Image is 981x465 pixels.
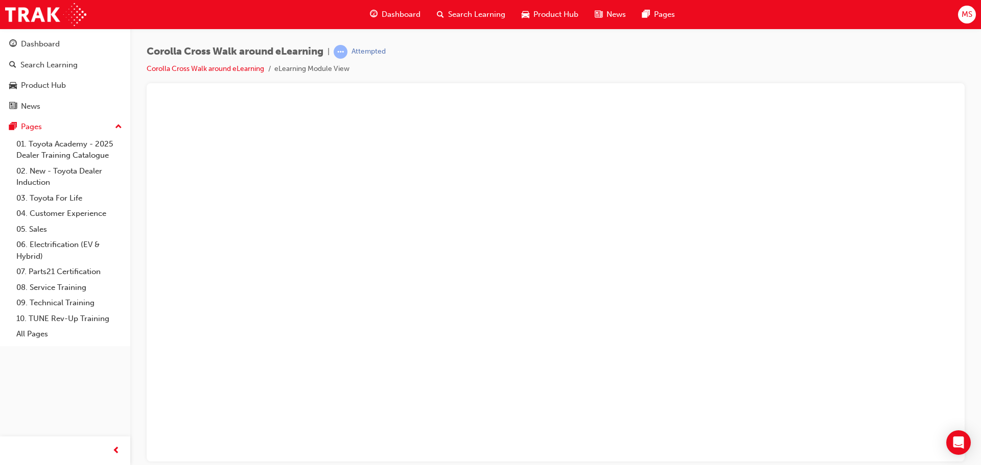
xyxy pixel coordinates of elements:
span: News [606,9,626,20]
span: Pages [654,9,675,20]
div: Search Learning [20,59,78,71]
a: 05. Sales [12,222,126,237]
a: pages-iconPages [634,4,683,25]
span: MS [962,9,972,20]
li: eLearning Module View [274,63,349,75]
a: 01. Toyota Academy - 2025 Dealer Training Catalogue [12,136,126,163]
span: prev-icon [112,445,120,457]
span: Dashboard [382,9,421,20]
div: Open Intercom Messenger [946,430,971,455]
a: Search Learning [4,56,126,75]
a: 10. TUNE Rev-Up Training [12,311,126,327]
span: Corolla Cross Walk around eLearning [147,46,323,58]
button: MS [958,6,976,23]
div: News [21,101,40,112]
div: Product Hub [21,80,66,91]
img: Trak [5,3,86,26]
span: | [328,46,330,58]
a: 08. Service Training [12,280,126,296]
button: DashboardSearch LearningProduct HubNews [4,33,126,117]
a: All Pages [12,326,126,342]
span: guage-icon [370,8,378,21]
span: news-icon [595,8,602,21]
button: Pages [4,117,126,136]
a: 03. Toyota For Life [12,190,126,206]
a: 07. Parts21 Certification [12,264,126,280]
span: pages-icon [9,123,17,132]
a: news-iconNews [587,4,634,25]
a: guage-iconDashboard [362,4,429,25]
span: learningRecordVerb_ATTEMPT-icon [334,45,347,59]
div: Pages [21,121,42,133]
span: news-icon [9,102,17,111]
a: Product Hub [4,76,126,95]
div: Dashboard [21,38,60,50]
a: News [4,97,126,116]
a: Corolla Cross Walk around eLearning [147,64,264,73]
a: 02. New - Toyota Dealer Induction [12,163,126,190]
span: search-icon [9,61,16,70]
span: Product Hub [533,9,578,20]
a: 06. Electrification (EV & Hybrid) [12,237,126,264]
span: guage-icon [9,40,17,49]
a: search-iconSearch Learning [429,4,513,25]
span: search-icon [437,8,444,21]
span: pages-icon [642,8,650,21]
span: Search Learning [448,9,505,20]
a: 04. Customer Experience [12,206,126,222]
span: car-icon [522,8,529,21]
div: Attempted [352,47,386,57]
span: car-icon [9,81,17,90]
span: up-icon [115,120,122,134]
a: Dashboard [4,35,126,54]
a: car-iconProduct Hub [513,4,587,25]
a: 09. Technical Training [12,295,126,311]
